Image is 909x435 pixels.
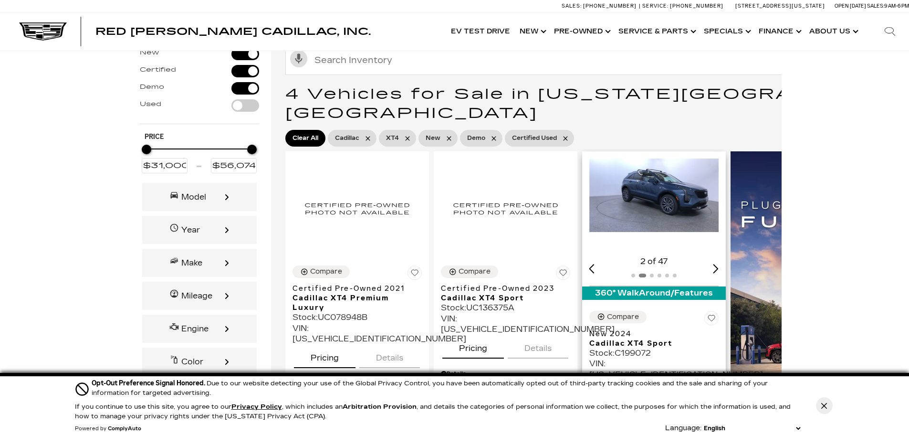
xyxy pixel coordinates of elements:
[589,329,719,348] a: New 2024Cadillac XT4 Sport
[293,284,422,312] a: Certified Pre-Owned 2021Cadillac XT4 Premium Luxury
[607,313,639,321] div: Compare
[140,65,176,74] label: Certified
[589,329,711,339] span: New 2024
[441,303,570,313] div: Stock : UC136375A
[441,159,570,258] img: 2023 Cadillac XT4 Sport
[583,3,637,9] span: [PHONE_NUMBER]
[459,267,491,276] div: Compare
[589,255,719,268] div: 2 of 47
[294,344,355,368] button: pricing tab
[169,289,181,303] span: Mileage
[713,264,719,273] div: Next slide
[290,50,307,67] svg: Click to toggle on voice search
[701,424,803,433] select: Language Select
[407,265,422,285] button: Save Vehicle
[293,159,422,258] img: 2021 Cadillac XT4 Premium Luxury
[247,145,257,154] div: Maximum Price
[699,12,754,51] a: Specials
[343,403,417,411] strong: Arbitration Provision
[19,22,67,41] img: Cadillac Dark Logo with Cadillac White Text
[231,403,282,411] u: Privacy Policy
[441,370,570,378] div: Pricing Details - Certified Pre-Owned 2023 Cadillac XT4 Sport
[754,12,805,51] a: Finance
[142,282,257,310] div: MileageMileage
[181,289,229,303] div: Mileage
[142,216,257,244] div: YearYear
[670,3,723,9] span: [PHONE_NUMBER]
[589,359,719,380] div: VIN: [US_VEHICLE_IDENTIFICATION_NUMBER]
[95,27,371,36] a: Red [PERSON_NAME] Cadillac, Inc.
[75,426,141,432] div: Powered by
[310,267,342,276] div: Compare
[441,265,498,278] button: Compare Vehicle
[142,183,257,211] div: ModelModel
[835,3,866,9] span: Open [DATE]
[92,379,207,387] span: Opt-Out Preference Signal Honored .
[140,82,164,92] label: Demo
[467,132,485,144] span: Demo
[108,426,141,432] a: ComplyAuto
[145,133,254,141] h5: Price
[871,12,909,51] div: Search
[293,132,318,144] span: Clear All
[181,223,229,237] div: Year
[169,190,181,204] span: Model
[142,315,257,343] div: EngineEngine
[446,12,515,51] a: EV Test Drive
[386,132,399,144] span: XT4
[639,3,726,9] a: Service: [PHONE_NUMBER]
[867,3,884,9] span: Sales:
[359,344,420,368] button: details tab
[665,425,701,432] div: Language:
[549,12,614,51] a: Pre-Owned
[140,99,161,109] label: Used
[582,286,726,300] div: 360° WalkAround/Features
[293,284,415,293] span: Certified Pre-Owned 2021
[293,323,422,345] div: VIN: [US_VEHICLE_IDENTIFICATION_NUMBER]
[816,397,833,414] button: Close Button
[589,311,647,323] button: Compare Vehicle
[169,256,181,270] span: Make
[441,293,563,303] span: Cadillac XT4 Sport
[293,265,350,278] button: Compare Vehicle
[589,159,720,232] div: 2 / 6
[589,348,719,359] div: Stock : C199072
[614,12,699,51] a: Service & Parts
[142,348,257,376] div: ColorColor
[562,3,639,9] a: Sales: [PHONE_NUMBER]
[142,145,151,154] div: Minimum Price
[293,293,415,312] span: Cadillac XT4 Premium Luxury
[181,355,229,369] div: Color
[441,284,570,303] a: Certified Pre-Owned 2023Cadillac XT4 Sport
[735,3,825,9] a: [STREET_ADDRESS][US_STATE]
[589,264,595,273] div: Previous slide
[142,249,257,277] div: MakeMake
[426,132,440,144] span: New
[181,191,229,204] div: Model
[140,48,259,124] div: Filter by Vehicle Type
[75,403,791,420] p: If you continue to use this site, you agree to our , which includes an , and details the categori...
[562,3,582,9] span: Sales:
[142,158,188,173] input: Minimum
[442,335,504,359] button: pricing tab
[556,265,570,285] button: Save Vehicle
[508,335,568,359] button: details tab
[335,132,359,144] span: Cadillac
[884,3,909,9] span: 9 AM-6 PM
[805,12,861,51] a: About Us
[293,312,422,323] div: Stock : UC078948B
[140,48,159,57] label: New
[515,12,549,51] a: New
[169,322,181,336] span: Engine
[441,284,563,293] span: Certified Pre-Owned 2023
[95,26,371,37] span: Red [PERSON_NAME] Cadillac, Inc.
[169,223,181,237] span: Year
[589,159,720,232] img: 2024 Cadillac XT4 Sport 2
[512,132,557,144] span: Certified Used
[441,314,570,335] div: VIN: [US_VEHICLE_IDENTIFICATION_NUMBER]
[169,355,181,369] span: Color
[211,158,257,173] input: Maximum
[142,141,257,173] div: Price
[589,339,711,348] span: Cadillac XT4 Sport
